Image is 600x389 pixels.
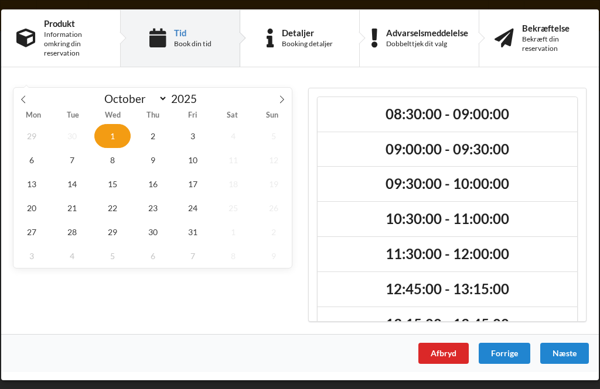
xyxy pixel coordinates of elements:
[540,342,589,363] div: Næste
[93,112,133,119] span: Wed
[175,195,212,219] span: October 24, 2025
[54,147,90,171] span: October 7, 2025
[54,171,90,195] span: October 14, 2025
[175,243,212,267] span: November 7, 2025
[94,123,131,147] span: October 1, 2025
[215,219,251,243] span: November 1, 2025
[418,342,469,363] div: Afbryd
[13,219,50,243] span: October 27, 2025
[326,140,569,158] h2: 09:00:00 - 09:30:00
[53,112,93,119] span: Tue
[135,243,171,267] span: November 6, 2025
[94,171,131,195] span: October 15, 2025
[212,112,252,119] span: Sat
[54,195,90,219] span: October 21, 2025
[522,35,584,53] div: Bekræft din reservation
[54,243,90,267] span: November 4, 2025
[174,27,212,37] div: Tid
[326,245,569,263] h2: 11:30:00 - 12:00:00
[255,171,292,195] span: October 19, 2025
[326,175,569,193] h2: 09:30:00 - 10:00:00
[255,243,292,267] span: November 9, 2025
[54,219,90,243] span: October 28, 2025
[13,147,50,171] span: October 6, 2025
[215,171,251,195] span: October 18, 2025
[135,123,171,147] span: October 2, 2025
[175,147,212,171] span: October 10, 2025
[255,147,292,171] span: October 12, 2025
[255,123,292,147] span: October 5, 2025
[13,112,53,119] span: Mon
[94,243,131,267] span: November 5, 2025
[13,195,50,219] span: October 20, 2025
[175,123,212,147] span: October 3, 2025
[13,171,50,195] span: October 13, 2025
[13,123,50,147] span: September 29, 2025
[215,195,251,219] span: October 25, 2025
[215,243,251,267] span: November 8, 2025
[326,315,569,333] h2: 13:15:00 - 13:45:00
[135,219,171,243] span: October 30, 2025
[479,342,530,363] div: Forrige
[99,91,168,106] select: Month
[135,195,171,219] span: October 23, 2025
[175,171,212,195] span: October 17, 2025
[326,280,569,298] h2: 12:45:00 - 13:15:00
[94,147,131,171] span: October 8, 2025
[282,27,333,37] div: Detaljer
[135,171,171,195] span: October 16, 2025
[133,112,173,119] span: Thu
[215,147,251,171] span: October 11, 2025
[215,123,251,147] span: October 4, 2025
[13,243,50,267] span: November 3, 2025
[386,27,468,37] div: Advarselsmeddelelse
[174,39,212,49] div: Book din tid
[175,219,212,243] span: October 31, 2025
[94,195,131,219] span: October 22, 2025
[386,39,468,49] div: Dobbelttjek dit valg
[54,123,90,147] span: September 30, 2025
[168,92,206,105] input: Year
[135,147,171,171] span: October 9, 2025
[282,39,333,49] div: Booking detaljer
[522,23,584,32] div: Bekræftelse
[255,219,292,243] span: November 2, 2025
[326,210,569,228] h2: 10:30:00 - 11:00:00
[172,112,212,119] span: Fri
[44,18,105,27] div: Produkt
[326,105,569,123] h2: 08:30:00 - 09:00:00
[94,219,131,243] span: October 29, 2025
[44,30,105,58] div: Information omkring din reservation
[252,112,292,119] span: Sun
[255,195,292,219] span: October 26, 2025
